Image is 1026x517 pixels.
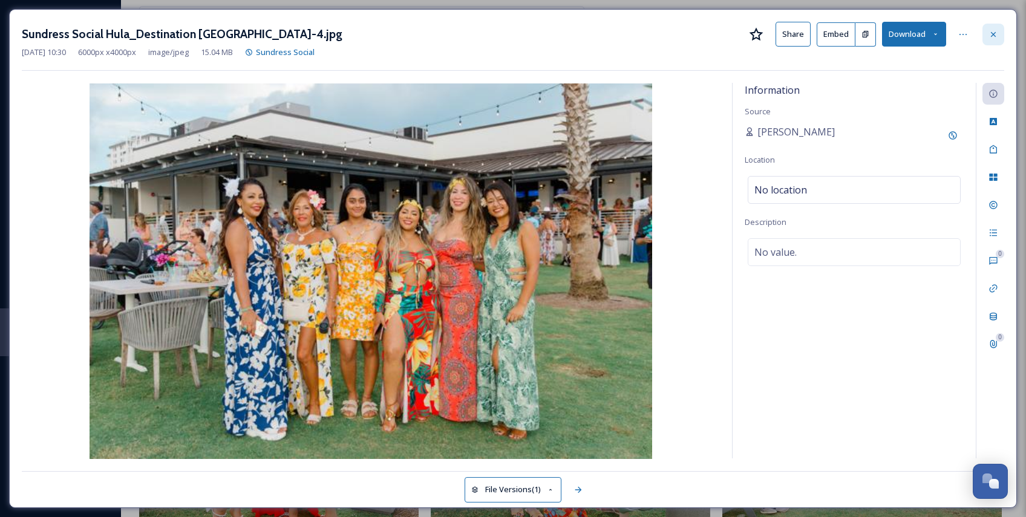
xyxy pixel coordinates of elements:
span: No location [754,183,807,197]
span: Source [745,106,771,117]
span: image/jpeg [148,47,189,58]
h3: Sundress Social Hula_Destination [GEOGRAPHIC_DATA]-4.jpg [22,25,342,43]
span: No value. [754,245,797,259]
button: Embed [817,22,855,47]
span: 6000 px x 4000 px [78,47,136,58]
div: 0 [996,333,1004,342]
button: File Versions(1) [465,477,561,502]
div: 0 [996,250,1004,258]
span: [PERSON_NAME] [757,125,835,139]
span: 15.04 MB [201,47,233,58]
span: Information [745,83,800,97]
button: Open Chat [973,464,1008,499]
button: Share [776,22,811,47]
span: [DATE] 10:30 [22,47,66,58]
span: Sundress Social [256,47,315,57]
span: Description [745,216,786,227]
span: Location [745,154,775,165]
button: Download [882,22,946,47]
img: 675112c1-9af0-4190-8c88-87aa007e1b82.jpg [22,83,720,459]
